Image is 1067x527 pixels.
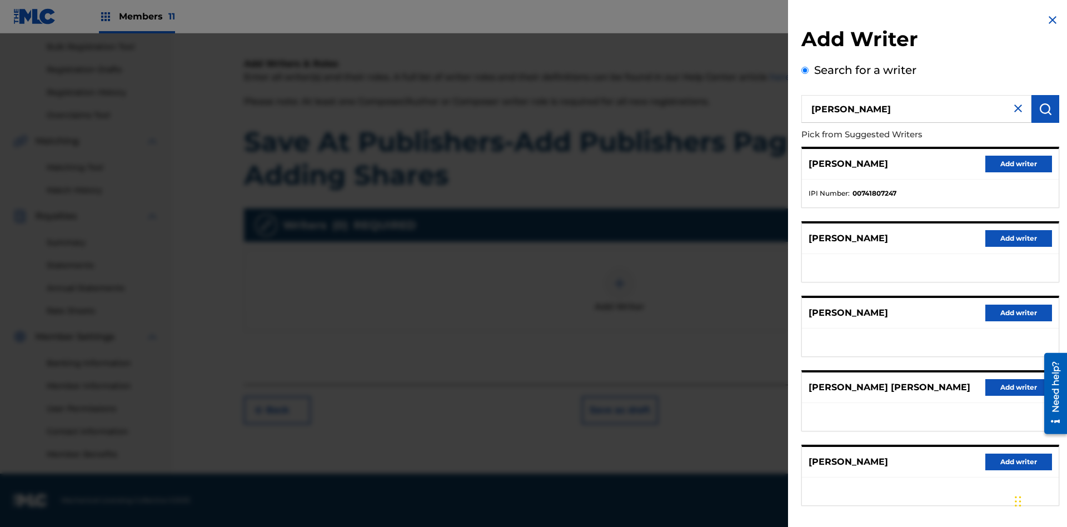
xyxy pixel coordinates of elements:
[1015,485,1021,518] div: Drag
[809,381,970,394] p: [PERSON_NAME] [PERSON_NAME]
[809,232,888,245] p: [PERSON_NAME]
[985,156,1052,172] button: Add writer
[809,157,888,171] p: [PERSON_NAME]
[119,10,175,23] span: Members
[1039,102,1052,116] img: Search Works
[852,188,896,198] strong: 00741807247
[168,11,175,22] span: 11
[814,63,916,77] label: Search for a writer
[809,306,888,320] p: [PERSON_NAME]
[801,95,1031,123] input: Search writer's name or IPI Number
[809,188,850,198] span: IPI Number :
[809,455,888,469] p: [PERSON_NAME]
[1011,102,1025,115] img: close
[985,454,1052,470] button: Add writer
[1011,474,1067,527] iframe: Chat Widget
[99,10,112,23] img: Top Rightsholders
[801,27,1059,55] h2: Add Writer
[985,305,1052,321] button: Add writer
[1036,349,1067,440] iframe: Resource Center
[985,230,1052,247] button: Add writer
[13,8,56,24] img: MLC Logo
[985,379,1052,396] button: Add writer
[801,123,996,147] p: Pick from Suggested Writers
